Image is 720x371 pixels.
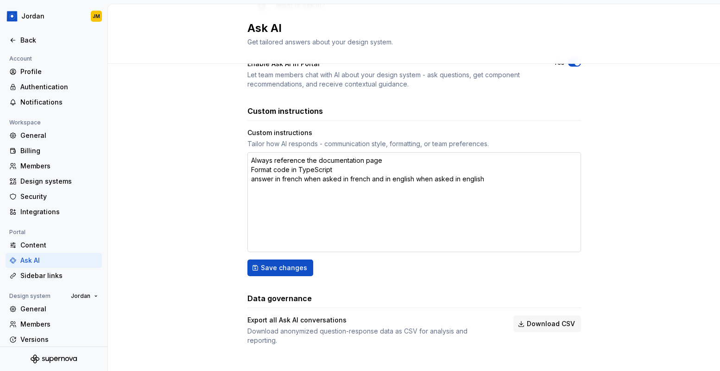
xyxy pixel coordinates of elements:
h3: Custom instructions [247,105,323,117]
a: Profile [6,64,102,79]
div: Profile [20,67,98,76]
button: JordanJM [2,6,106,26]
a: Billing [6,143,102,158]
div: Design systems [20,177,98,186]
div: Workspace [6,117,44,128]
div: Authentication [20,82,98,92]
div: Portal [6,227,29,238]
button: Download CSV [513,315,581,332]
div: General [20,131,98,140]
div: Export all Ask AI conversations [247,315,497,325]
a: Notifications [6,95,102,110]
div: Notifications [20,98,98,107]
div: Design system [6,291,54,302]
div: Jordan [21,12,44,21]
svg: Supernova Logo [31,354,77,364]
div: Let team members chat with AI about your design system - ask questions, get component recommendat... [247,70,537,89]
div: Enable Ask AI in Portal [247,59,537,68]
div: Billing [20,146,98,155]
div: Security [20,192,98,201]
div: Account [6,53,36,64]
a: Security [6,189,102,204]
a: Members [6,317,102,332]
div: Download anonymized question-response data as CSV for analysis and reporting. [247,327,497,345]
div: Tailor how AI responds - communication style, formatting, or team preferences. [247,139,581,148]
span: Download CSV [527,319,575,328]
a: General [6,302,102,316]
a: General [6,128,102,143]
div: Members [20,161,98,171]
a: Authentication [6,80,102,94]
a: Sidebar links [6,268,102,283]
div: Sidebar links [20,271,98,280]
a: Integrations [6,204,102,219]
a: Members [6,159,102,173]
div: Versions [20,335,98,344]
span: Save changes [261,263,307,272]
a: Content [6,238,102,253]
div: Ask AI [20,256,98,265]
div: Content [20,241,98,250]
div: Back [20,36,98,45]
a: Ask AI [6,253,102,268]
a: Design systems [6,174,102,189]
div: General [20,304,98,314]
div: Members [20,320,98,329]
div: Custom instructions [247,128,581,137]
textarea: Always reference the documentation page Format code in TypeScript answer in french when asked in ... [247,152,581,252]
span: Jordan [71,292,90,300]
img: 049812b6-2877-400d-9dc9-987621144c16.png [6,11,18,22]
span: Get tailored answers about your design system. [247,38,393,46]
h3: Data governance [247,293,312,304]
div: Integrations [20,207,98,216]
h2: Ask AI [247,21,570,36]
button: Save changes [247,260,313,276]
a: Back [6,33,102,48]
a: Versions [6,332,102,347]
div: JM [93,12,100,20]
